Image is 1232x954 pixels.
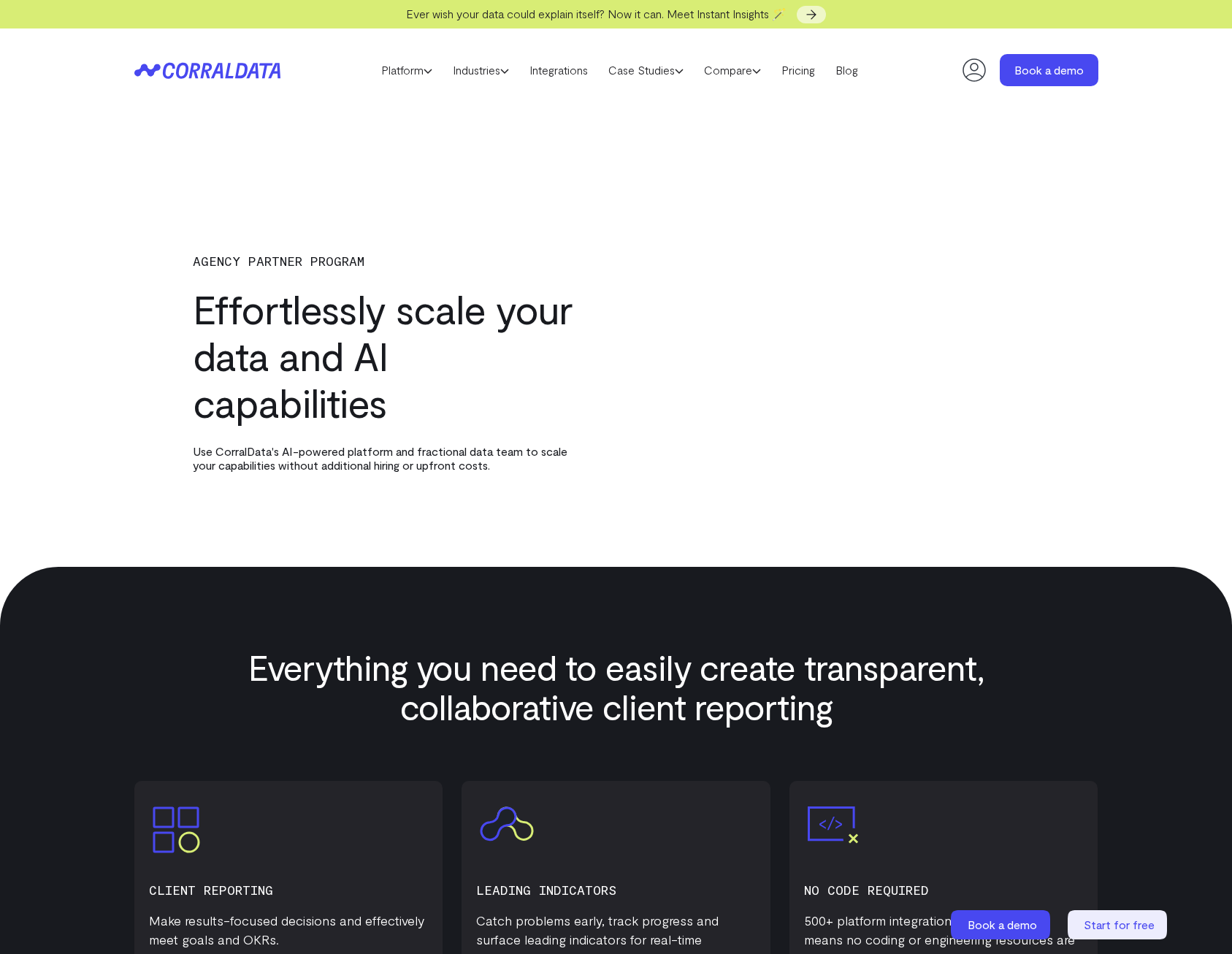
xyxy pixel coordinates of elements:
span: Start for free [1084,917,1155,931]
a: Book a demo [951,910,1053,939]
span: Ever wish your data could explain itself? Now it can. Meet Instant Insights 🪄 [406,7,787,20]
a: Start for free [1068,910,1170,939]
a: Industries [443,59,519,81]
p: AGENCY PARTNER PROGRAM [193,251,573,271]
h3: CLIENT REPORTING [149,879,429,900]
a: Book a demo [1000,54,1098,86]
a: Integrations [519,59,598,81]
a: Case Studies [598,59,694,81]
a: Blog [825,59,868,81]
p: Make results-focused decisions and effectively meet goals and OKRs. [149,911,429,949]
h1: Effortlessly scale your data and AI capabilities [193,286,573,426]
h2: Everything you need to easily create transparent, collaborative client reporting [207,647,1025,726]
a: Pricing [771,59,825,81]
h3: No Code Required [804,879,1084,900]
p: Use CorralData's AI-powered platform and fractional data team to scale your capabilities without ... [193,444,573,472]
a: Platform [371,59,443,81]
a: Compare [694,59,771,81]
span: Book a demo [968,917,1037,931]
h3: Leading Indicators [476,879,756,900]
